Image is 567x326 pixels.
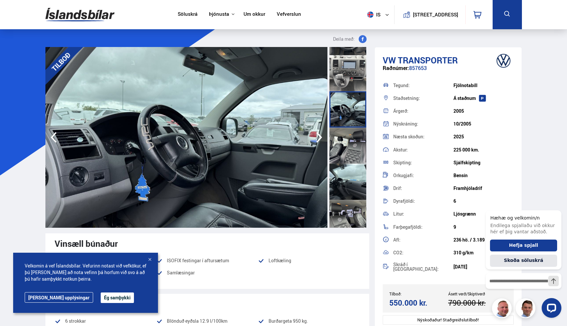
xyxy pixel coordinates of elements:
[453,211,514,217] div: Ljósgrænn
[383,65,514,78] div: 857653
[55,317,156,325] li: 6 strokkar
[333,35,355,43] span: Deila með:
[156,257,258,265] li: ISOFIX festingar í aftursætum
[453,198,514,204] div: 6
[453,134,514,139] div: 2025
[453,264,514,269] div: [DATE]
[389,298,446,307] div: 550.000 kr.
[453,96,514,101] div: Á staðnum
[490,51,517,71] img: brand logo
[45,47,327,228] img: 3416103.jpeg
[448,291,507,296] div: Ásett verð/Skiptiverð
[393,109,453,113] div: Árgerð:
[398,5,462,24] a: [STREET_ADDRESS]
[277,11,301,18] a: Vefverslun
[448,298,505,307] div: 790.000 kr.
[453,237,514,243] div: 236 hö. / 3.189 cc.
[365,5,394,24] button: is
[258,257,360,265] li: Loftkæling
[156,317,258,325] li: Blönduð eyðsla 12.9 l/100km
[330,35,369,43] button: Deila með:
[383,315,514,325] div: Nýskoðaður! Staðgreiðslutilboð!
[45,4,115,25] img: G0Ugv5HjCgRt.svg
[453,121,514,127] div: 10/2005
[25,263,146,282] span: Velkomin á vef Íslandsbílar. Vefurinn notast við vefkökur, ef þú [PERSON_NAME] að nota vefinn þá ...
[367,12,374,18] img: svg+xml;base64,PHN2ZyB4bWxucz0iaHR0cDovL3d3dy53My5vcmcvMjAwMC9zdmciIHdpZHRoPSI1MTIiIGhlaWdodD0iNT...
[453,173,514,178] div: Bensín
[244,11,265,18] a: Um okkur
[453,250,514,255] div: 310 g/km
[393,173,453,178] div: Orkugjafi:
[209,11,229,17] button: Þjónusta
[393,134,453,139] div: Næsta skoðun:
[389,291,448,296] div: Tilboð:
[393,122,453,126] div: Nýskráning:
[393,250,453,255] div: CO2:
[55,299,360,309] div: Orkugjafi / Vél
[393,212,453,216] div: Litur:
[178,11,197,18] a: Söluskrá
[393,238,453,242] div: Afl:
[398,54,458,66] span: Transporter
[383,54,396,66] span: VW
[453,83,514,88] div: Fjölnotabíll
[393,186,453,191] div: Drif:
[365,12,381,18] span: is
[55,239,360,248] div: Vinsæll búnaður
[393,96,453,101] div: Staðsetning:
[36,37,86,86] div: TILBOÐ
[383,64,409,72] span: Raðnúmer:
[393,148,453,152] div: Akstur:
[393,262,453,271] div: Skráð í [GEOGRAPHIC_DATA]:
[393,160,453,165] div: Skipting:
[453,224,514,230] div: 9
[453,186,514,191] div: Framhjóladrif
[393,225,453,229] div: Farþegafjöldi:
[393,83,453,88] div: Tegund:
[393,199,453,203] div: Dyrafjöldi:
[453,160,514,165] div: Sjálfskipting
[156,269,258,281] li: Samlæsingar
[453,147,514,152] div: 225 000 km.
[101,292,134,303] button: Ég samþykki
[480,198,564,323] iframe: LiveChat chat widget
[25,292,93,303] a: [PERSON_NAME] upplýsingar
[453,108,514,114] div: 2005
[258,317,360,325] li: Burðargeta 950 kg.
[416,12,456,17] button: [STREET_ADDRESS]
